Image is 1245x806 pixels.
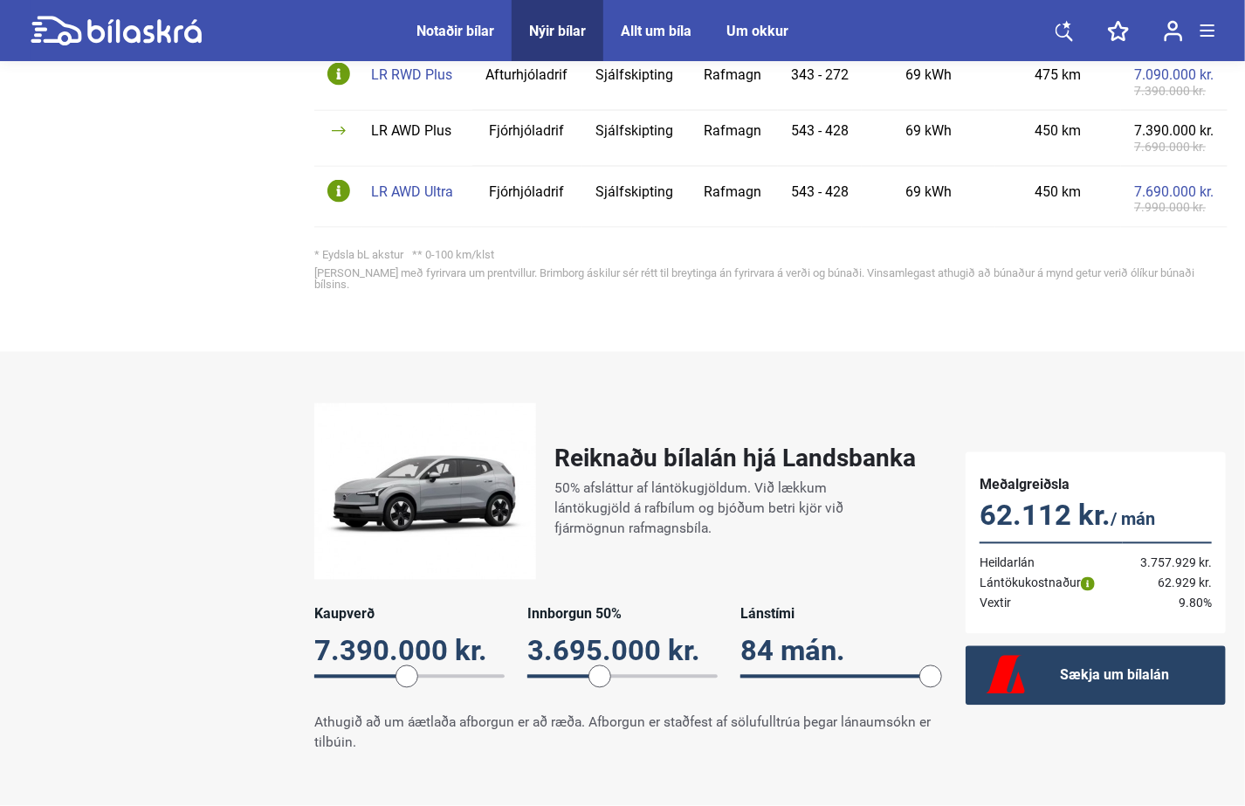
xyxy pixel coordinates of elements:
div: 3.695.000 kr. [527,635,718,668]
td: Rafmagn [686,49,778,110]
img: info-icon.svg [327,63,350,86]
td: Vextir [980,594,1123,614]
td: 343 - 272 [778,49,862,110]
a: Sækja um bílalán [966,646,1226,706]
td: Lántökukostnaður [980,574,1123,594]
img: info-icon.svg [327,180,350,203]
td: 62.929 kr. [1123,574,1212,594]
td: 450 km [995,166,1120,227]
span: 7.090.000 kr. [1134,66,1214,83]
td: Afturhjóladrif [472,49,582,110]
td: Heildarlán [980,543,1123,574]
span: 7.990.000 kr. [1134,202,1214,214]
td: 69 kWh [862,110,995,166]
span: / mán [1111,509,1155,530]
div: LR AWD Plus [371,124,464,138]
div: LR RWD Plus [371,68,464,82]
td: 450 km [995,110,1120,166]
a: 7.090.000 kr.7.390.000 kr. [1134,68,1214,97]
td: Sjálfskipting [581,49,686,110]
div: Lánstími [740,606,931,623]
td: 3.757.929 kr. [1123,543,1212,574]
a: Notaðir bílar [416,23,494,39]
a: Allt um bíla [621,23,691,39]
h5: Meðalgreiðsla [980,477,1212,493]
div: [PERSON_NAME] með fyrirvara um prentvillur. Brimborg áskilur sér rétt til breytinga án fyrirvara ... [314,268,1228,291]
span: 7.390.000 kr. [1134,85,1214,97]
div: Innborgun 50% [527,606,718,623]
td: 543 - 428 [778,166,862,227]
td: 475 km [995,49,1120,110]
div: Kaupverð [314,606,505,623]
span: 7.390.000 kr. [1134,122,1214,139]
img: user-login.svg [1164,20,1183,42]
a: Um okkur [726,23,788,39]
h2: Reiknaðu bílalán hjá Landsbanka [554,444,916,473]
p: 50% afsláttur af lántökugjöldum. Við lækkum lántökugjöld á rafbílum og bjóðum betri kjör við fjár... [554,479,898,540]
div: 84 mán. [740,635,931,668]
div: * Eydsla bL akstur [314,250,1228,261]
td: Sjálfskipting [581,166,686,227]
td: 69 kWh [862,166,995,227]
a: 7.390.000 kr.7.690.000 kr. [1134,124,1214,153]
td: Fjórhjóladrif [472,110,582,166]
a: Nýir bílar [529,23,586,39]
td: Fjórhjóladrif [472,166,582,227]
td: Rafmagn [686,110,778,166]
td: 543 - 428 [778,110,862,166]
img: arrow.svg [332,127,346,135]
p: Athugið að um áætlaða afborgun er að ræða. Afborgun er staðfest af sölufulltrúa þegar lánaumsókn ... [314,713,931,754]
p: 62.112 kr. [980,499,1212,536]
span: 7.690.000 kr. [1134,141,1214,153]
td: 9.80% [1123,594,1212,614]
div: LR AWD Ultra [371,185,464,199]
span: ** 0-100 km/klst [412,249,494,262]
td: 69 kWh [862,49,995,110]
td: Rafmagn [686,166,778,227]
div: 7.390.000 kr. [314,635,505,668]
span: 7.690.000 kr. [1134,183,1214,200]
td: Sjálfskipting [581,110,686,166]
a: 7.690.000 kr.7.990.000 kr. [1134,185,1214,214]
